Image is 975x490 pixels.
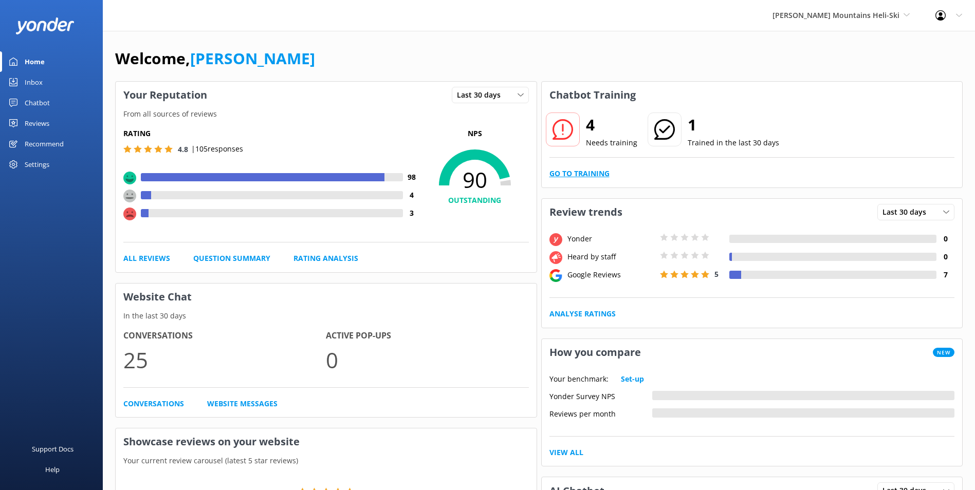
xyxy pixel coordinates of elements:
div: Support Docs [32,439,73,459]
h4: 0 [936,233,954,244]
a: Go to Training [549,168,610,179]
p: From all sources of reviews [116,108,537,120]
div: Google Reviews [565,269,657,280]
p: | 105 responses [191,143,243,155]
p: Your current review carousel (latest 5 star reviews) [116,455,537,466]
p: Trained in the last 30 days [688,137,779,148]
h3: Showcase reviews on your website [116,428,537,455]
div: Reviews per month [549,408,652,418]
a: Conversations [123,398,184,409]
div: Reviews [25,113,49,134]
h1: Welcome, [115,46,315,71]
h2: 4 [586,112,637,137]
p: Needs training [586,137,637,148]
img: yonder-white-logo.png [15,17,75,34]
a: Question Summary [193,253,270,264]
a: Set-up [621,373,644,385]
div: Recommend [25,134,64,154]
h2: 1 [688,112,779,137]
div: Settings [25,154,49,175]
span: 90 [421,167,529,193]
p: 0 [326,343,528,377]
h5: Rating [123,128,421,139]
div: Yonder Survey NPS [549,391,652,400]
div: Yonder [565,233,657,244]
h4: 98 [403,172,421,183]
h4: Conversations [123,329,326,343]
div: Help [45,459,60,480]
div: Heard by staff [565,251,657,262]
p: Your benchmark: [549,373,609,385]
a: Website Messages [207,398,278,409]
span: 5 [714,269,719,279]
h3: Your Reputation [116,82,215,108]
h3: Website Chat [116,284,537,310]
h4: 4 [403,190,421,201]
a: All Reviews [123,253,170,264]
h3: Chatbot Training [542,82,643,108]
h4: Active Pop-ups [326,329,528,343]
span: [PERSON_NAME] Mountains Heli-Ski [772,10,899,20]
a: [PERSON_NAME] [190,48,315,69]
a: Analyse Ratings [549,308,616,319]
a: View All [549,447,583,458]
h4: 0 [936,251,954,262]
p: In the last 30 days [116,310,537,322]
h3: How you compare [542,339,649,366]
span: 4.8 [178,144,188,154]
div: Inbox [25,72,43,92]
h4: 7 [936,269,954,280]
h4: OUTSTANDING [421,195,529,206]
h4: 3 [403,208,421,219]
span: Last 30 days [882,206,932,218]
div: Home [25,51,45,72]
span: Last 30 days [457,89,507,101]
a: Rating Analysis [293,253,358,264]
p: 25 [123,343,326,377]
span: New [933,348,954,357]
div: Chatbot [25,92,50,113]
p: NPS [421,128,529,139]
h3: Review trends [542,199,630,225]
